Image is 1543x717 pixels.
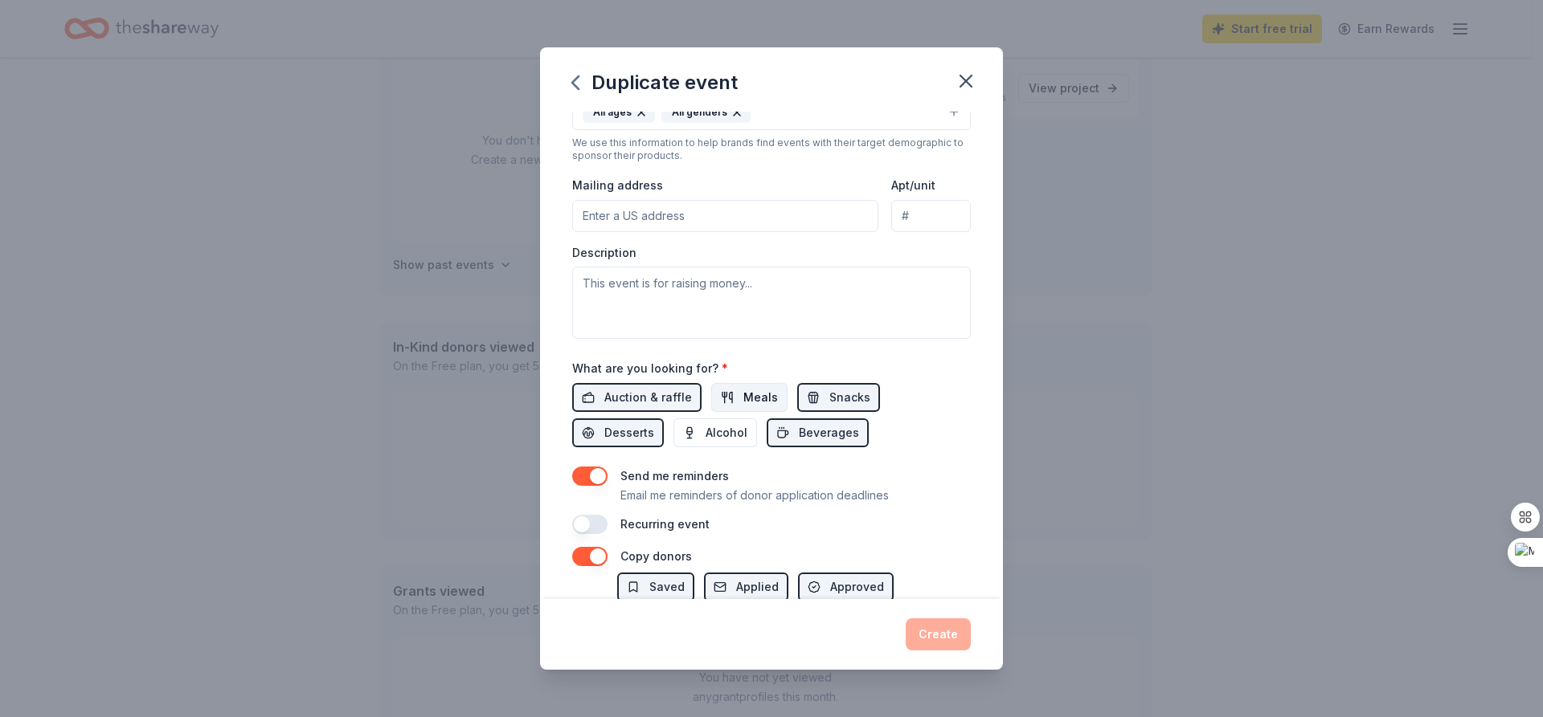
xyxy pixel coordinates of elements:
[572,136,971,162] div: We use this information to help brands find events with their target demographic to sponsor their...
[604,388,692,407] span: Auction & raffle
[572,70,738,96] div: Duplicate event
[583,102,655,123] div: All ages
[711,383,788,412] button: Meals
[798,572,894,601] button: Approved
[572,95,971,130] button: All agesAll genders
[830,577,884,597] span: Approved
[572,245,636,261] label: Description
[661,102,751,123] div: All genders
[617,572,694,601] button: Saved
[620,469,729,483] label: Send me reminders
[829,388,870,407] span: Snacks
[572,383,702,412] button: Auction & raffle
[572,200,878,232] input: Enter a US address
[604,423,654,442] span: Desserts
[572,361,728,377] label: What are you looking for?
[572,177,663,194] label: Mailing address
[767,418,869,447] button: Beverages
[743,388,778,407] span: Meals
[797,383,880,412] button: Snacks
[620,486,889,505] p: Email me reminders of donor application deadlines
[736,577,779,597] span: Applied
[620,549,692,563] label: Copy donors
[673,418,757,447] button: Alcohol
[891,177,935,194] label: Apt/unit
[706,423,747,442] span: Alcohol
[620,517,710,531] label: Recurring event
[799,423,859,442] span: Beverages
[572,418,664,447] button: Desserts
[649,577,685,597] span: Saved
[704,572,788,601] button: Applied
[891,200,971,232] input: #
